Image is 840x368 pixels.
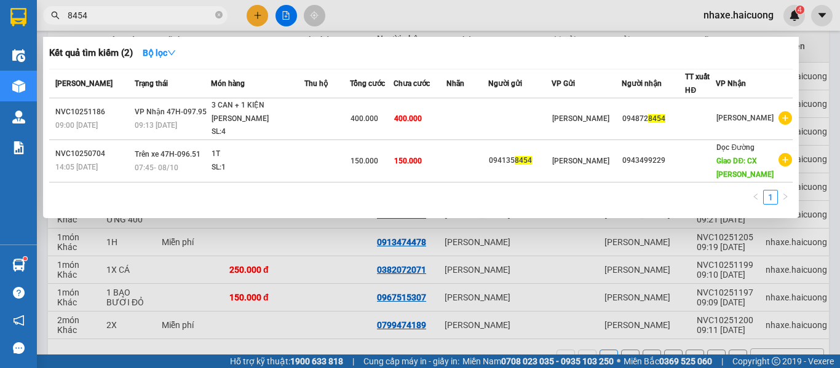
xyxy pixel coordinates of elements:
span: Trên xe 47H-096.51 [135,150,200,159]
div: 3 CAN + 1 KIỆN [PERSON_NAME] [212,99,304,125]
button: right [778,190,793,205]
img: warehouse-icon [12,49,25,62]
span: [PERSON_NAME] [55,79,113,88]
span: search [51,11,60,20]
span: Thu hộ [304,79,328,88]
span: question-circle [13,287,25,299]
span: plus-circle [779,111,792,125]
div: NVC10251186 [55,106,131,119]
span: 09:13 [DATE] [135,121,177,130]
span: Trạng thái [135,79,168,88]
li: Previous Page [748,190,763,205]
img: warehouse-icon [12,111,25,123]
span: Tổng cước [350,79,385,88]
span: TT xuất HĐ [685,72,710,95]
h3: Kết quả tìm kiếm ( 2 ) [49,47,133,60]
button: Bộ lọcdown [133,43,186,63]
img: warehouse-icon [12,80,25,93]
span: 09:00 [DATE] [55,121,98,130]
div: NVC10250704 [55,147,131,160]
span: 07:45 - 08/10 [135,163,178,172]
span: VP Nhận [716,79,746,88]
span: Dọc Đường [716,143,755,152]
span: 8454 [515,156,532,165]
span: VP Gửi [552,79,575,88]
span: Người nhận [622,79,662,88]
span: Người gửi [488,79,522,88]
span: 150.000 [351,157,378,165]
span: 8454 [648,114,665,123]
span: [PERSON_NAME] [552,114,609,123]
span: [PERSON_NAME] [552,157,609,165]
span: Chưa cước [394,79,430,88]
strong: Bộ lọc [143,48,176,58]
span: 150.000 [394,157,422,165]
div: 1T [212,147,304,161]
span: VP Nhận 47H-097.95 [135,108,207,116]
span: right [782,193,789,200]
span: 400.000 [351,114,378,123]
span: [PERSON_NAME] [716,114,774,122]
span: plus-circle [779,153,792,166]
a: 1 [764,190,777,204]
span: Giao DĐ: CX [PERSON_NAME] [716,157,774,179]
input: Tìm tên, số ĐT hoặc mã đơn [68,9,213,22]
sup: 1 [23,257,27,260]
span: 400.000 [394,114,422,123]
li: 1 [763,190,778,205]
img: solution-icon [12,141,25,154]
span: down [167,49,176,57]
li: Next Page [778,190,793,205]
img: warehouse-icon [12,259,25,272]
span: notification [13,315,25,326]
div: 0943499229 [622,154,684,167]
span: 14:05 [DATE] [55,163,98,171]
img: logo-vxr [10,8,26,26]
span: Nhãn [446,79,464,88]
div: SL: 4 [212,125,304,139]
span: close-circle [215,11,223,18]
span: close-circle [215,10,223,22]
span: Món hàng [211,79,245,88]
button: left [748,190,763,205]
div: 094135 [489,154,551,167]
span: left [752,193,759,200]
div: 094872 [622,112,684,125]
div: SL: 1 [212,161,304,174]
span: message [13,342,25,354]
